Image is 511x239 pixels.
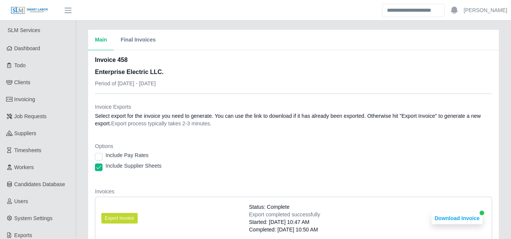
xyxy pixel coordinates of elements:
span: Dashboard [14,45,40,51]
span: Users [14,198,28,204]
span: Todo [14,62,26,68]
button: Download Invoice [432,212,483,224]
label: Include Pay Rates [106,151,149,159]
span: SLM Services [8,27,40,33]
input: Search [382,4,445,17]
label: Include Supplier Sheets [106,162,162,170]
span: Exports [14,232,32,238]
button: Final Invoices [114,30,163,50]
span: Invoicing [14,96,35,102]
h2: Invoice 458 [95,56,163,65]
span: Export process typically takes 2-3 minutes. [111,120,211,126]
a: Download Invoice [432,215,483,221]
div: Completed: [DATE] 10:50 AM [249,226,320,233]
span: System Settings [14,215,53,221]
div: Export completed successfully [249,211,320,218]
h3: Enterprise Electric LLC. [95,68,163,77]
button: Main [88,30,114,50]
div: Started: [DATE] 10:47 AM [249,218,320,226]
span: Clients [14,79,31,85]
img: SLM Logo [11,6,48,15]
span: Timesheets [14,147,42,153]
dt: Options [95,142,492,150]
span: Candidates Database [14,181,65,187]
span: Job Requests [14,113,47,119]
dt: Invoices [95,188,492,195]
span: Status: Complete [249,203,289,211]
a: [PERSON_NAME] [464,6,507,14]
span: Workers [14,164,34,170]
dt: Invoice Exports [95,103,492,111]
p: Period of [DATE] - [DATE] [95,80,163,87]
span: Suppliers [14,130,36,136]
dd: Select export for the invoice you need to generate. You can use the link to download if it has al... [95,112,492,127]
button: Export Invoice [101,213,138,224]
